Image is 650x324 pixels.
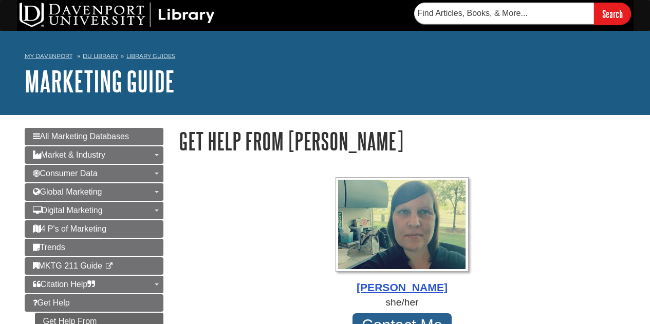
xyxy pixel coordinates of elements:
[25,294,163,312] a: Get Help
[25,146,163,164] a: Market & Industry
[33,169,98,178] span: Consumer Data
[33,243,65,252] span: Trends
[33,298,70,307] span: Get Help
[336,177,469,272] img: Profile Photo
[25,276,163,293] a: Citation Help
[33,187,102,196] span: Global Marketing
[25,202,163,219] a: Digital Marketing
[33,206,103,215] span: Digital Marketing
[25,257,163,275] a: MKTG 211 Guide
[33,280,96,289] span: Citation Help
[33,224,107,233] span: 4 P's of Marketing
[179,279,626,296] div: [PERSON_NAME]
[594,3,631,25] input: Search
[179,295,626,310] div: she/her
[25,128,163,145] a: All Marketing Databases
[83,52,118,60] a: DU Library
[179,177,626,296] a: Profile Photo [PERSON_NAME]
[25,52,72,61] a: My Davenport
[25,183,163,201] a: Global Marketing
[414,3,594,24] input: Find Articles, Books, & More...
[179,128,626,154] h1: Get Help From [PERSON_NAME]
[33,150,105,159] span: Market & Industry
[33,261,103,270] span: MKTG 211 Guide
[25,65,175,97] a: Marketing Guide
[25,165,163,182] a: Consumer Data
[33,132,129,141] span: All Marketing Databases
[104,263,113,270] i: This link opens in a new window
[25,239,163,256] a: Trends
[25,220,163,238] a: 4 P's of Marketing
[126,52,175,60] a: Library Guides
[414,3,631,25] form: Searches DU Library's articles, books, and more
[25,49,626,66] nav: breadcrumb
[20,3,215,27] img: DU Library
